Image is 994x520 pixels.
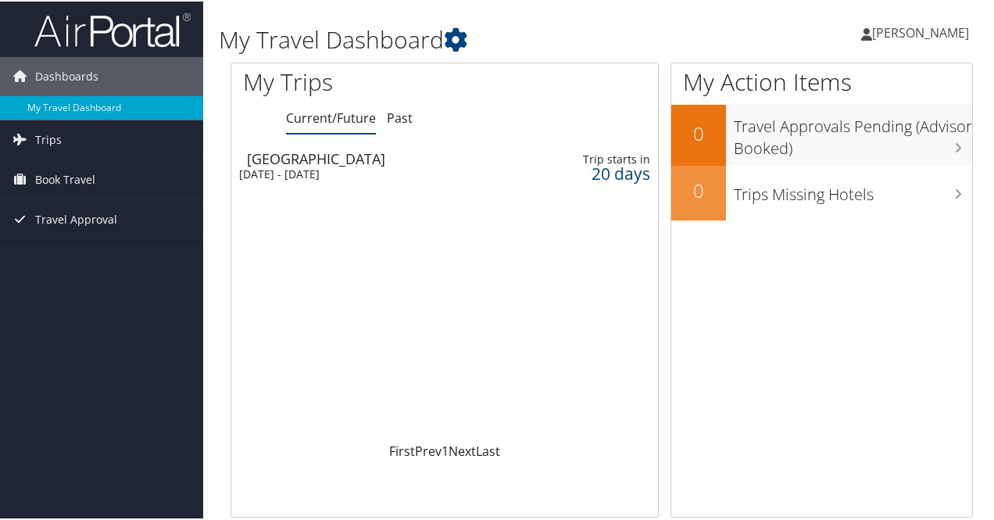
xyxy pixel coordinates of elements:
a: Past [387,108,413,125]
a: 0Trips Missing Hotels [671,164,972,219]
span: Dashboards [35,56,98,95]
a: Current/Future [286,108,376,125]
h2: 0 [671,119,726,145]
span: [PERSON_NAME] [872,23,969,40]
a: Next [449,441,476,458]
h1: My Trips [243,64,468,97]
img: airportal-logo.png [34,10,191,47]
div: 20 days [560,165,650,179]
span: Trips [35,119,62,158]
a: First [389,441,415,458]
div: [DATE] - [DATE] [239,166,504,180]
div: [GEOGRAPHIC_DATA] [247,150,512,164]
div: Trip starts in [560,151,650,165]
h1: My Action Items [671,64,972,97]
h3: Trips Missing Hotels [734,174,972,204]
h2: 0 [671,176,726,203]
a: [PERSON_NAME] [861,8,985,55]
a: Last [476,441,500,458]
span: Travel Approval [35,199,117,238]
a: Prev [415,441,442,458]
a: 1 [442,441,449,458]
span: Book Travel [35,159,95,198]
h1: My Travel Dashboard [219,22,729,55]
h3: Travel Approvals Pending (Advisor Booked) [734,106,972,158]
a: 0Travel Approvals Pending (Advisor Booked) [671,103,972,163]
